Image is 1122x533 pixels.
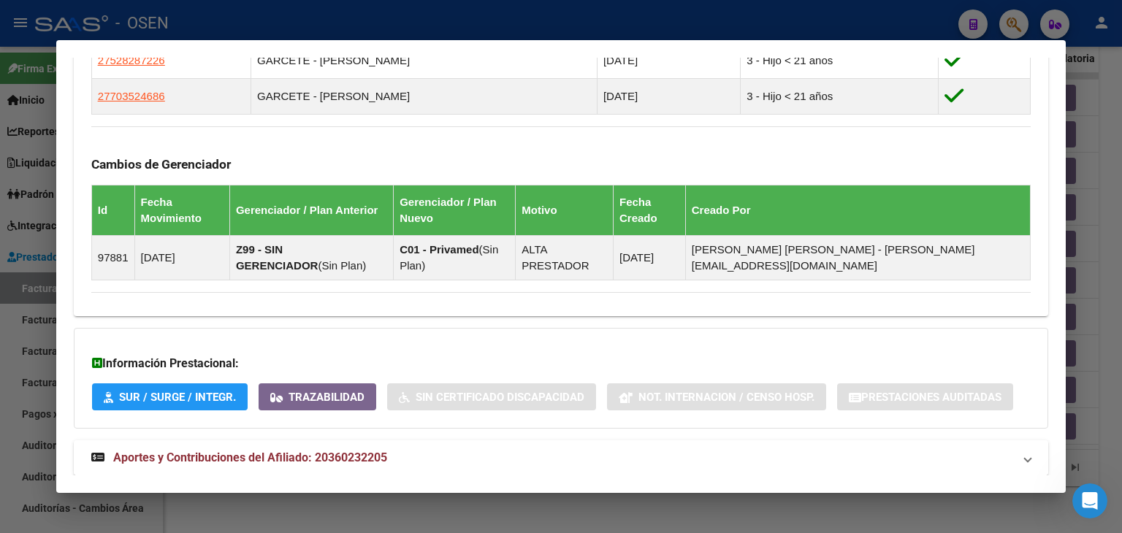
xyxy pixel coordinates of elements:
[289,391,365,404] span: Trazabilidad
[597,43,740,79] td: [DATE]
[400,243,478,256] strong: C01 - Privamed
[134,185,229,236] th: Fecha Movimiento
[638,391,814,404] span: Not. Internacion / Censo Hosp.
[613,185,685,236] th: Fecha Creado
[134,236,229,280] td: [DATE]
[91,236,134,280] td: 97881
[91,156,1031,172] h3: Cambios de Gerenciador
[685,236,1030,280] td: [PERSON_NAME] [PERSON_NAME] - [PERSON_NAME][EMAIL_ADDRESS][DOMAIN_NAME]
[837,383,1013,410] button: Prestaciones Auditadas
[607,383,826,410] button: Not. Internacion / Censo Hosp.
[113,450,387,464] span: Aportes y Contribuciones del Afiliado: 20360232205
[91,185,134,236] th: Id
[92,383,248,410] button: SUR / SURGE / INTEGR.
[741,79,939,115] td: 3 - Hijo < 21 años
[98,90,165,102] span: 27703524686
[613,236,685,280] td: [DATE]
[321,259,362,272] span: Sin Plan
[597,79,740,115] td: [DATE]
[516,236,614,280] td: ALTA PRESTADOR
[251,79,598,115] td: GARCETE - [PERSON_NAME]
[229,236,393,280] td: ( )
[1072,483,1107,518] iframe: Intercom live chat
[516,185,614,236] th: Motivo
[394,236,516,280] td: ( )
[92,355,1030,372] h3: Información Prestacional:
[741,43,939,79] td: 3 - Hijo < 21 años
[74,440,1048,475] mat-expansion-panel-header: Aportes y Contribuciones del Afiliado: 20360232205
[98,54,165,66] span: 27528287226
[387,383,596,410] button: Sin Certificado Discapacidad
[685,185,1030,236] th: Creado Por
[259,383,376,410] button: Trazabilidad
[229,185,393,236] th: Gerenciador / Plan Anterior
[119,391,236,404] span: SUR / SURGE / INTEGR.
[236,243,318,272] strong: Z99 - SIN GERENCIADOR
[861,391,1001,404] span: Prestaciones Auditadas
[416,391,584,404] span: Sin Certificado Discapacidad
[394,185,516,236] th: Gerenciador / Plan Nuevo
[251,43,598,79] td: GARCETE - [PERSON_NAME]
